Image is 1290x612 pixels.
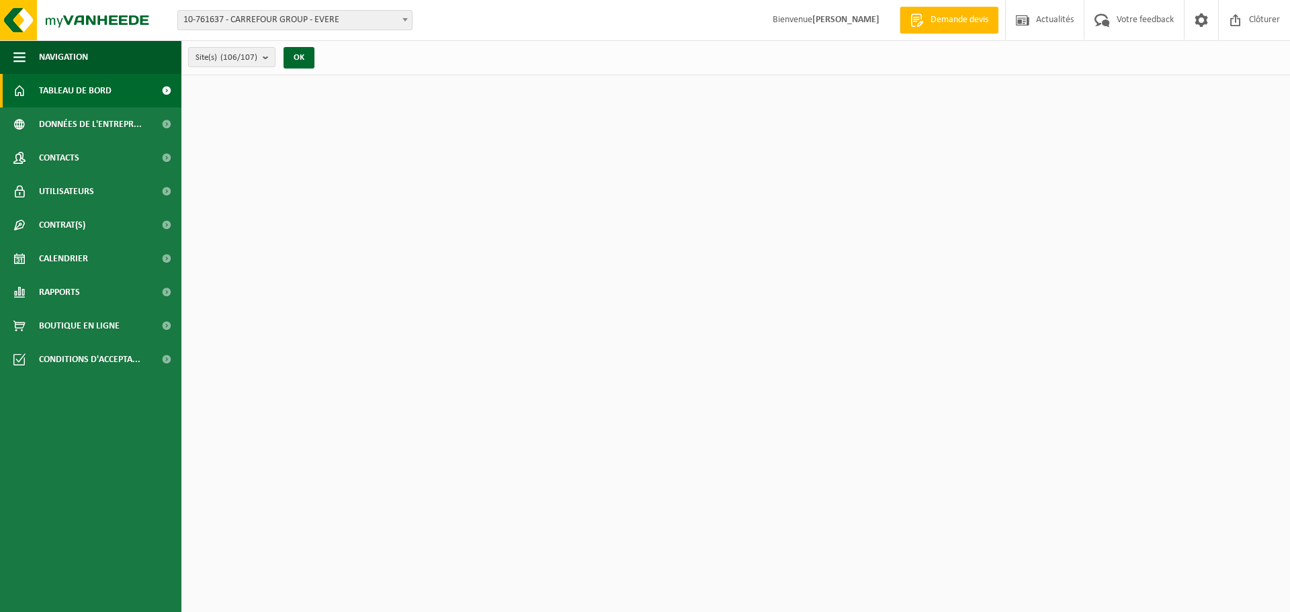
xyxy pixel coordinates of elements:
[188,47,275,67] button: Site(s)(106/107)
[178,11,412,30] span: 10-761637 - CARREFOUR GROUP - EVERE
[196,48,257,68] span: Site(s)
[927,13,992,27] span: Demande devis
[284,47,314,69] button: OK
[39,208,85,242] span: Contrat(s)
[812,15,879,25] strong: [PERSON_NAME]
[39,141,79,175] span: Contacts
[39,74,112,107] span: Tableau de bord
[39,242,88,275] span: Calendrier
[177,10,413,30] span: 10-761637 - CARREFOUR GROUP - EVERE
[220,53,257,62] count: (106/107)
[39,309,120,343] span: Boutique en ligne
[39,275,80,309] span: Rapports
[39,107,142,141] span: Données de l'entrepr...
[39,175,94,208] span: Utilisateurs
[39,40,88,74] span: Navigation
[39,343,140,376] span: Conditions d'accepta...
[900,7,998,34] a: Demande devis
